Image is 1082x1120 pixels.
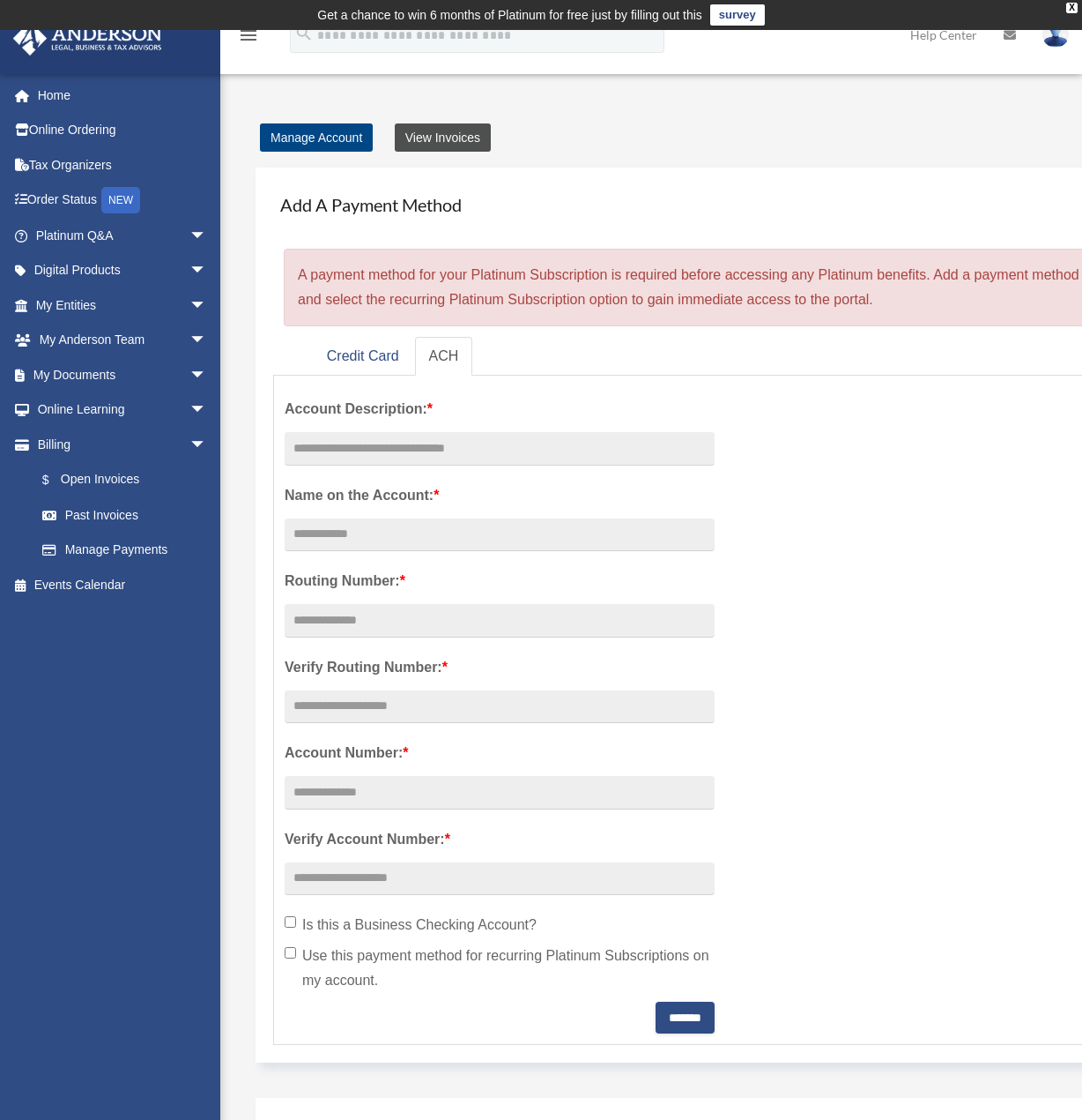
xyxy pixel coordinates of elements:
[189,392,225,429] span: arrow_drop_down
[285,913,715,937] label: Is this a Business Checking Account?
[12,253,233,288] a: Digital Productsarrow_drop_down
[285,655,715,680] label: Verify Routing Number:
[285,916,296,928] input: Is this a Business Checking Account?
[285,947,296,959] input: Use this payment method for recurring Platinum Subscriptions on my account.
[12,147,233,183] a: Tax Organizers
[12,113,233,148] a: Online Ordering
[12,78,233,113] a: Home
[25,462,233,498] a: $Open Invoices
[52,469,61,491] span: $
[238,25,259,46] i: menu
[238,31,259,46] a: menu
[25,533,225,568] a: Manage Payments
[1042,22,1069,48] img: User Pic
[12,183,233,219] a: Order StatusNEW
[710,4,765,26] a: survey
[101,187,140,213] div: NEW
[12,392,233,428] a: Online Learningarrow_drop_down
[285,741,715,765] label: Account Number:
[25,497,233,533] a: Past Invoices
[294,24,314,43] i: search
[12,323,233,358] a: My Anderson Teamarrow_drop_down
[285,483,715,508] label: Name on the Account:
[285,397,715,422] label: Account Description:
[12,218,233,253] a: Platinum Q&Aarrow_drop_down
[285,944,715,993] label: Use this payment method for recurring Platinum Subscriptions on my account.
[12,287,233,323] a: My Entitiesarrow_drop_down
[1066,3,1078,13] div: close
[189,357,225,393] span: arrow_drop_down
[313,337,413,377] a: Credit Card
[12,567,233,602] a: Events Calendar
[12,427,233,462] a: Billingarrow_drop_down
[189,323,225,359] span: arrow_drop_down
[189,218,225,254] span: arrow_drop_down
[317,4,702,26] div: Get a chance to win 6 months of Platinum for free just by filling out this
[189,287,225,324] span: arrow_drop_down
[395,123,491,152] a: View Invoices
[285,827,715,852] label: Verify Account Number:
[260,123,373,152] a: Manage Account
[415,337,473,377] a: ACH
[189,427,225,463] span: arrow_drop_down
[12,357,233,392] a: My Documentsarrow_drop_down
[8,21,167,56] img: Anderson Advisors Platinum Portal
[189,253,225,289] span: arrow_drop_down
[285,569,715,594] label: Routing Number:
